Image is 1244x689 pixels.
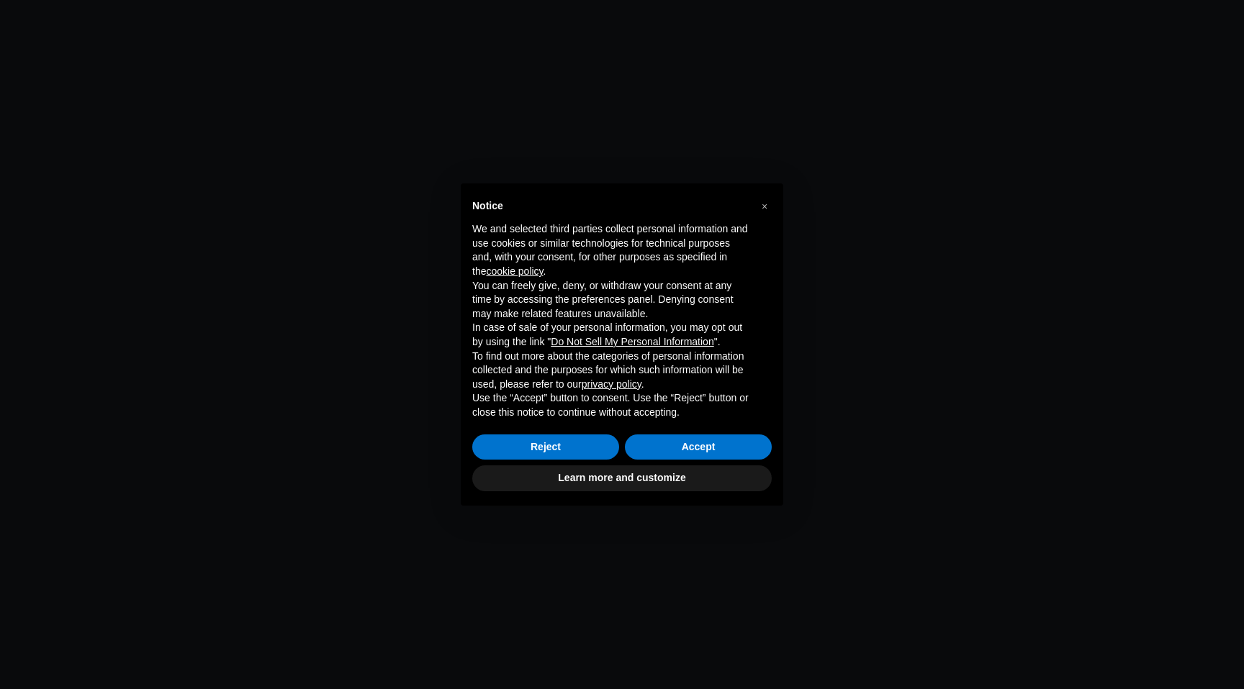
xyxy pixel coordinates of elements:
[472,434,619,460] button: Reject
[625,434,772,460] button: Accept
[472,321,749,349] p: In case of sale of your personal information, you may opt out by using the link " ".
[582,378,641,390] a: privacy policy
[472,350,749,392] p: To find out more about the categories of personal information collected and the purposes for whic...
[762,201,767,212] span: ×
[472,201,749,211] h2: Notice
[472,465,772,491] button: Learn more and customize
[486,265,543,277] a: cookie policy
[551,335,713,350] button: Do Not Sell My Personal Information
[472,222,749,278] p: We and selected third parties collect personal information and use cookies or similar technologie...
[472,279,749,321] p: You can freely give, deny, or withdraw your consent at any time by accessing the preferences pane...
[753,195,776,218] button: Close this notice
[472,391,749,419] p: Use the “Accept” button to consent. Use the “Reject” button or close this notice to continue with...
